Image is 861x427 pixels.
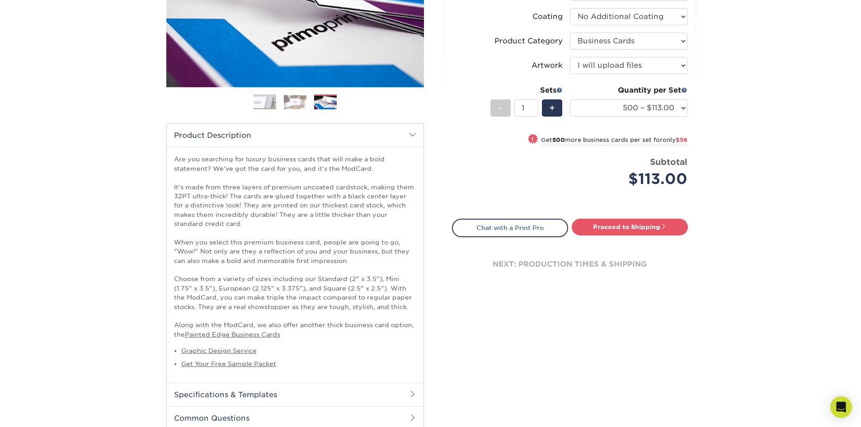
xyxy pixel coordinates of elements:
[650,157,687,167] strong: Subtotal
[532,135,534,144] span: !
[541,136,687,145] small: Get more business cards per set for
[663,136,687,143] span: only
[314,95,337,111] img: Business Cards 03
[167,124,423,147] h2: Product Description
[185,331,280,338] a: Painted Edge Business Cards
[572,219,688,235] a: Proceed to Shipping
[549,101,555,115] span: +
[499,101,503,115] span: -
[284,95,306,109] img: Business Cards 02
[676,136,687,143] span: $56
[167,383,423,406] h2: Specifications & Templates
[552,136,565,143] strong: 500
[254,91,276,113] img: Business Cards 01
[174,155,416,339] p: Are you searching for luxury business cards that will make a bold statement? We've got the card f...
[452,237,688,291] div: next: production times & shipping
[494,36,563,47] div: Product Category
[181,347,257,354] a: Graphic Design Service
[570,85,687,96] div: Quantity per Set
[577,168,687,190] div: $113.00
[2,399,77,424] iframe: Google Customer Reviews
[181,360,276,367] a: Get Your Free Sample Packet
[532,60,563,71] div: Artwork
[452,219,568,237] a: Chat with a Print Pro
[532,11,563,22] div: Coating
[830,396,852,418] div: Open Intercom Messenger
[490,85,563,96] div: Sets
